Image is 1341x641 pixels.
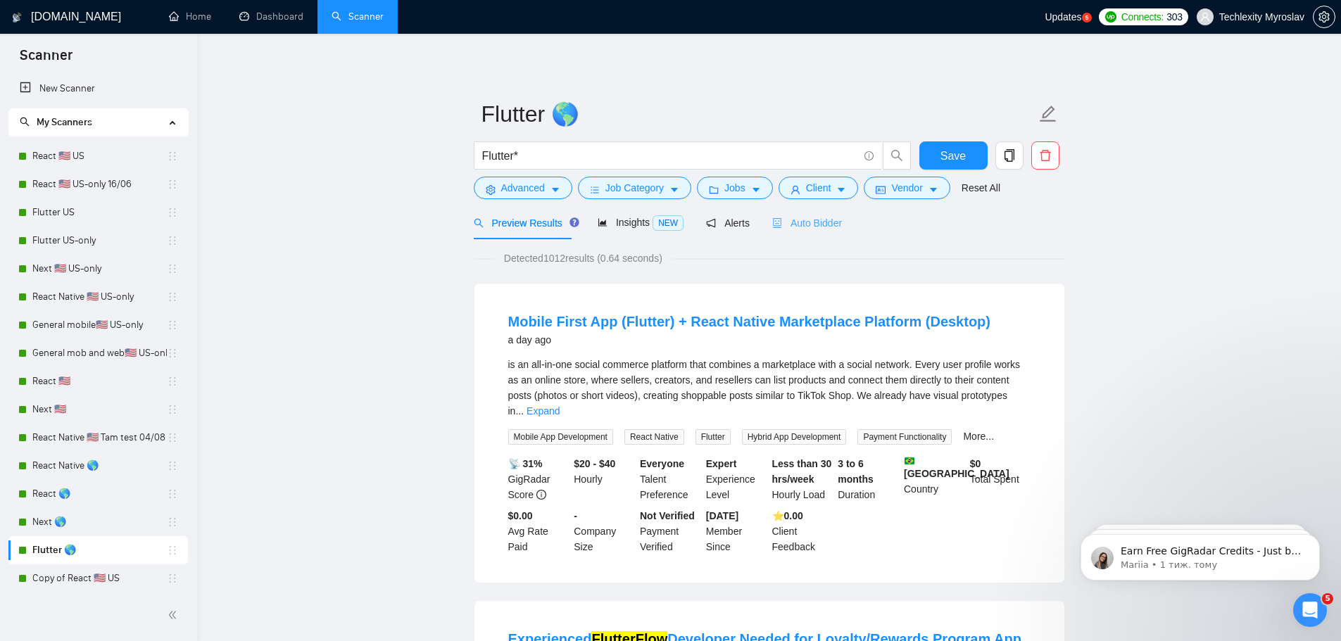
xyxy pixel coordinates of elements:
[1085,15,1088,21] text: 5
[624,429,684,445] span: React Native
[8,227,188,255] li: Flutter US-only
[239,11,303,23] a: dashboardDashboard
[508,429,613,445] span: Mobile App Development
[1105,11,1116,23] img: upwork-logo.png
[12,6,22,29] img: logo
[901,456,967,502] div: Country
[32,339,167,367] a: General mob and web🇺🇸 US-only - to be done
[571,456,637,502] div: Hourly
[32,198,167,227] a: Flutter US
[598,217,607,227] span: area-chart
[8,283,188,311] li: React Native 🇺🇸 US-only
[578,177,691,199] button: barsJob Categorycaret-down
[970,458,981,469] b: $ 0
[32,311,167,339] a: General mobile🇺🇸 US-only
[669,184,679,195] span: caret-down
[706,217,750,229] span: Alerts
[883,149,910,162] span: search
[8,424,188,452] li: React Native 🇺🇸 Tam test 04/08
[167,263,178,274] span: holder
[1082,13,1092,23] a: 5
[508,331,991,348] div: a day ago
[703,456,769,502] div: Experience Level
[167,235,178,246] span: holder
[550,184,560,195] span: caret-down
[772,510,803,521] b: ⭐️ 0.00
[1039,105,1057,123] span: edit
[167,488,178,500] span: holder
[996,149,1023,162] span: copy
[8,395,188,424] li: Next 🇺🇸
[1200,12,1210,22] span: user
[167,404,178,415] span: holder
[167,376,178,387] span: holder
[167,516,178,528] span: holder
[8,564,188,592] li: Copy of React 🇺🇸 US
[876,184,886,195] span: idcard
[779,177,859,199] button: userClientcaret-down
[697,177,773,199] button: folderJobscaret-down
[1313,11,1335,23] a: setting
[32,142,167,170] a: React 🇺🇸 US
[8,198,188,227] li: Flutter US
[806,180,831,196] span: Client
[167,207,178,218] span: holder
[598,217,684,228] span: Insights
[474,217,575,229] span: Preview Results
[637,456,703,502] div: Talent Preference
[640,458,684,469] b: Everyone
[751,184,761,195] span: caret-down
[32,170,167,198] a: React 🇺🇸 US-only 16/06
[836,184,846,195] span: caret-down
[536,490,546,500] span: info-circle
[574,510,577,521] b: -
[474,177,572,199] button: settingAdvancedcaret-down
[905,456,914,466] img: 🇧🇷
[169,11,211,23] a: homeHome
[167,348,178,359] span: holder
[32,424,167,452] a: React Native 🇺🇸 Tam test 04/08
[695,429,731,445] span: Flutter
[963,431,994,442] a: More...
[995,141,1024,170] button: copy
[904,456,1009,479] b: [GEOGRAPHIC_DATA]
[167,460,178,471] span: holder
[724,180,745,196] span: Jobs
[37,116,92,128] span: My Scanners
[167,151,178,162] span: holder
[8,339,188,367] li: General mob and web🇺🇸 US-only - to be done
[1293,593,1327,627] iframe: Intercom live chat
[486,184,496,195] span: setting
[494,250,672,266] span: Detected 1012 results (0.64 seconds)
[772,218,782,228] span: robot
[527,405,560,417] a: Expand
[32,227,167,255] a: Flutter US-only
[1032,149,1059,162] span: delete
[474,218,484,228] span: search
[590,184,600,195] span: bars
[1121,9,1164,25] span: Connects:
[835,456,901,502] div: Duration
[32,480,167,508] a: React 🌎
[1045,11,1081,23] span: Updates
[864,177,950,199] button: idcardVendorcaret-down
[167,573,178,584] span: holder
[167,319,178,331] span: holder
[1313,6,1335,28] button: setting
[962,180,1000,196] a: Reset All
[883,141,911,170] button: search
[32,283,167,311] a: React Native 🇺🇸 US-only
[571,508,637,554] div: Company Size
[605,180,664,196] span: Job Category
[8,45,84,75] span: Scanner
[8,480,188,508] li: React 🌎
[508,458,543,469] b: 📡 31%
[709,184,719,195] span: folder
[508,357,1031,419] div: is an all-in-one social commerce platform that combines a marketplace with a social network. Ever...
[769,456,836,502] div: Hourly Load
[772,217,842,229] span: Auto Bidder
[167,291,178,303] span: holder
[568,216,581,229] div: Tooltip anchor
[742,429,847,445] span: Hybrid App Development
